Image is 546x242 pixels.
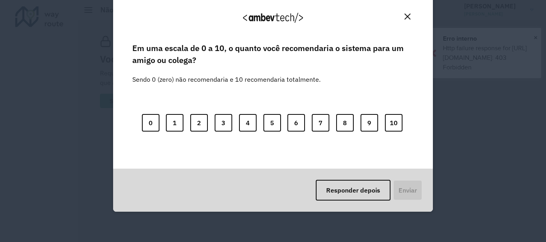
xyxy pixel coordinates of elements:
button: 0 [142,114,159,132]
img: Close [405,14,410,20]
button: 2 [190,114,208,132]
button: 6 [287,114,305,132]
img: Logo Ambevtech [243,13,303,23]
button: 3 [215,114,232,132]
button: 8 [336,114,354,132]
button: Responder depois [316,180,391,201]
button: 1 [166,114,183,132]
label: Em uma escala de 0 a 10, o quanto você recomendaria o sistema para um amigo ou colega? [132,42,414,67]
button: 10 [385,114,403,132]
label: Sendo 0 (zero) não recomendaria e 10 recomendaria totalmente. [132,65,321,84]
button: 7 [312,114,329,132]
button: 5 [263,114,281,132]
button: 4 [239,114,257,132]
button: 9 [361,114,378,132]
button: Close [401,10,414,23]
